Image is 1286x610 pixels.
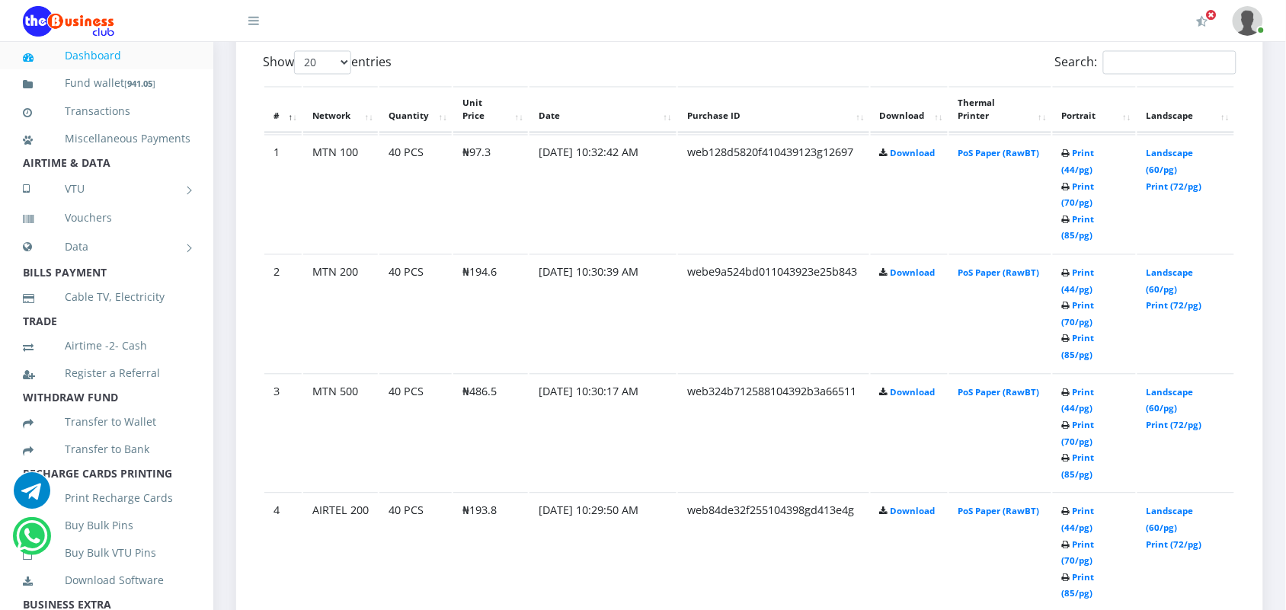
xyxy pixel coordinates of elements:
a: Print (44/pg) [1062,267,1095,295]
a: Landscape (60/pg) [1147,506,1194,534]
a: Print (85/pg) [1062,572,1095,600]
a: Dashboard [23,38,190,73]
td: web128d5820f410439123g12697 [678,135,869,253]
a: Download Software [23,563,190,598]
td: ₦194.6 [453,254,528,372]
td: 40 PCS [379,374,452,492]
a: Print (44/pg) [1062,387,1095,415]
th: #: activate to sort column descending [264,87,302,134]
a: Vouchers [23,200,190,235]
a: PoS Paper (RawBT) [958,387,1040,398]
a: Buy Bulk Pins [23,508,190,543]
label: Search: [1055,51,1236,75]
td: ₦97.3 [453,135,528,253]
a: PoS Paper (RawBT) [958,506,1040,517]
a: Chat for support [16,529,47,554]
td: MTN 500 [303,374,378,492]
td: 2 [264,254,302,372]
input: Search: [1103,51,1236,75]
a: Fund wallet[941.05] [23,65,190,101]
a: Buy Bulk VTU Pins [23,535,190,570]
select: Showentries [294,51,351,75]
th: Date: activate to sort column ascending [529,87,677,134]
th: Quantity: activate to sort column ascending [379,87,452,134]
th: Portrait: activate to sort column ascending [1053,87,1136,134]
th: Unit Price: activate to sort column ascending [453,87,528,134]
a: Data [23,228,190,266]
span: Activate Your Membership [1206,9,1217,21]
td: [DATE] 10:32:42 AM [529,135,677,253]
a: Chat for support [14,484,50,509]
a: Print (44/pg) [1062,506,1095,534]
a: Print (72/pg) [1147,420,1202,431]
label: Show entries [263,51,392,75]
th: Landscape: activate to sort column ascending [1137,87,1234,134]
td: 3 [264,374,302,492]
td: webe9a524bd011043923e25b843 [678,254,869,372]
a: Print Recharge Cards [23,481,190,516]
a: Print (85/pg) [1062,452,1095,481]
th: Download: activate to sort column ascending [871,87,948,134]
b: 941.05 [127,78,152,89]
td: MTN 200 [303,254,378,372]
a: Download [891,506,936,517]
a: Landscape (60/pg) [1147,387,1194,415]
td: [DATE] 10:30:17 AM [529,374,677,492]
a: Print (70/pg) [1062,539,1095,567]
a: Print (44/pg) [1062,148,1095,176]
a: Miscellaneous Payments [23,121,190,156]
a: Print (85/pg) [1062,333,1095,361]
a: Register a Referral [23,356,190,391]
small: [ ] [124,78,155,89]
td: 40 PCS [379,254,452,372]
i: Activate Your Membership [1197,15,1208,27]
img: User [1233,6,1263,36]
a: Print (85/pg) [1062,214,1095,242]
a: Print (72/pg) [1147,539,1202,551]
a: Landscape (60/pg) [1147,267,1194,295]
td: 40 PCS [379,135,452,253]
a: Print (72/pg) [1147,181,1202,193]
th: Thermal Printer: activate to sort column ascending [949,87,1051,134]
td: ₦486.5 [453,374,528,492]
a: Transfer to Wallet [23,404,190,439]
img: Logo [23,6,114,37]
a: Print (70/pg) [1062,300,1095,328]
a: Cable TV, Electricity [23,279,190,315]
td: [DATE] 10:30:39 AM [529,254,677,372]
a: Download [891,148,936,159]
a: PoS Paper (RawBT) [958,267,1040,279]
a: Print (70/pg) [1062,420,1095,448]
th: Network: activate to sort column ascending [303,87,378,134]
a: Transfer to Bank [23,432,190,467]
a: Download [891,387,936,398]
a: Airtime -2- Cash [23,328,190,363]
a: VTU [23,170,190,208]
a: Transactions [23,94,190,129]
th: Purchase ID: activate to sort column ascending [678,87,869,134]
td: MTN 100 [303,135,378,253]
a: Download [891,267,936,279]
a: PoS Paper (RawBT) [958,148,1040,159]
a: Print (72/pg) [1147,300,1202,311]
td: 1 [264,135,302,253]
a: Landscape (60/pg) [1147,148,1194,176]
td: web324b712588104392b3a66511 [678,374,869,492]
a: Print (70/pg) [1062,181,1095,209]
